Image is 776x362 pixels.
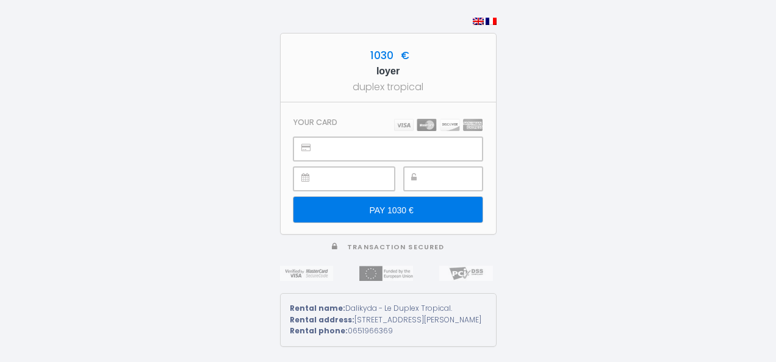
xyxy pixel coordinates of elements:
div: duplex tropical [292,79,485,94]
img: carts.png [394,119,483,131]
div: 0651966369 [290,325,487,337]
input: PAY 1030 € [293,197,482,222]
h3: Your card [293,118,337,127]
iframe: Secure CVC input frame [431,168,482,190]
span: 1030 € [367,48,409,63]
strong: Rental name: [290,303,345,313]
strong: Rental phone: [290,325,348,336]
iframe: Secure card number input frame [321,138,481,160]
img: fr.png [486,18,497,25]
h5: loyer [292,63,485,79]
img: en.png [473,18,484,25]
span: Transaction secured [347,243,444,252]
iframe: Secure expiration date input frame [321,168,393,190]
div: Dalikyda - Le Duplex Tropical. [290,303,487,314]
strong: Rental address: [290,314,354,325]
div: [STREET_ADDRESS][PERSON_NAME] [290,314,487,326]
